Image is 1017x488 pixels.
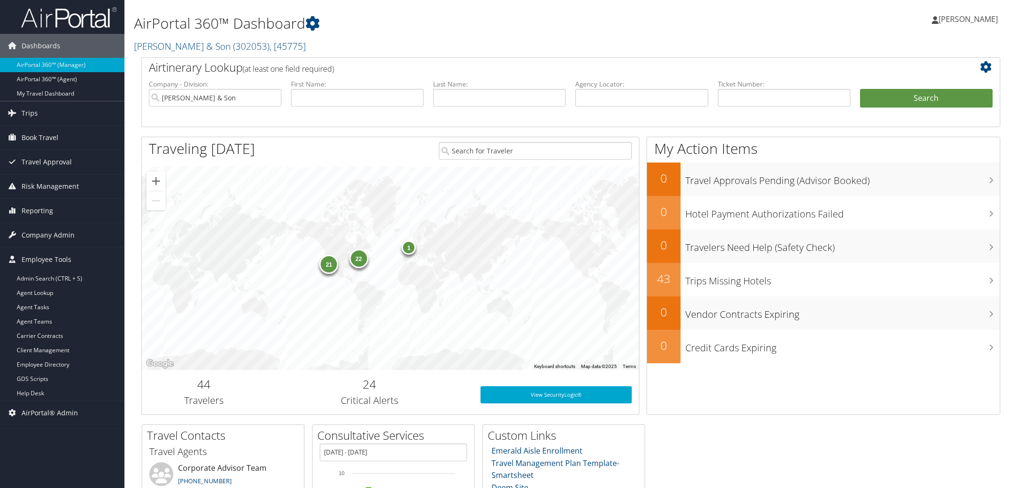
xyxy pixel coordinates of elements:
[22,174,79,198] span: Risk Management
[146,191,166,210] button: Zoom out
[22,34,60,58] span: Dashboards
[149,59,921,76] h2: Airtinerary Lookup
[178,477,232,485] a: [PHONE_NUMBER]
[647,330,1000,363] a: 0Credit Cards Expiring
[685,303,1000,321] h3: Vendor Contracts Expiring
[349,249,369,268] div: 22
[149,79,281,89] label: Company - Division:
[939,14,998,24] span: [PERSON_NAME]
[269,40,306,53] span: , [ 45775 ]
[647,304,681,320] h2: 0
[647,337,681,354] h2: 0
[439,142,632,160] input: Search for Traveler
[22,126,58,150] span: Book Travel
[685,336,1000,355] h3: Credit Cards Expiring
[647,163,1000,196] a: 0Travel Approvals Pending (Advisor Booked)
[647,237,681,253] h2: 0
[685,236,1000,254] h3: Travelers Need Help (Safety Check)
[647,263,1000,296] a: 43Trips Missing Hotels
[273,376,466,392] h2: 24
[647,196,1000,229] a: 0Hotel Payment Authorizations Failed
[144,358,176,370] a: Open this area in Google Maps (opens a new window)
[647,204,681,220] h2: 0
[488,427,645,444] h2: Custom Links
[860,89,993,108] button: Search
[647,229,1000,263] a: 0Travelers Need Help (Safety Check)
[149,139,255,159] h1: Traveling [DATE]
[534,363,575,370] button: Keyboard shortcuts
[492,458,619,481] a: Travel Management Plan Template- Smartsheet
[273,394,466,407] h3: Critical Alerts
[291,79,424,89] label: First Name:
[647,170,681,186] h2: 0
[243,64,334,74] span: (at least one field required)
[134,40,306,53] a: [PERSON_NAME] & Son
[149,376,259,392] h2: 44
[685,203,1000,221] h3: Hotel Payment Authorizations Failed
[22,101,38,125] span: Trips
[317,427,474,444] h2: Consultative Services
[623,364,636,369] a: Terms (opens in new tab)
[22,401,78,425] span: AirPortal® Admin
[146,172,166,191] button: Zoom in
[647,139,1000,159] h1: My Action Items
[647,296,1000,330] a: 0Vendor Contracts Expiring
[21,6,117,29] img: airportal-logo.png
[149,445,297,458] h3: Travel Agents
[339,470,345,476] tspan: 10
[932,5,1007,33] a: [PERSON_NAME]
[22,248,71,271] span: Employee Tools
[718,79,850,89] label: Ticket Number:
[320,255,339,274] div: 21
[233,40,269,53] span: ( 302053 )
[647,271,681,287] h2: 43
[481,386,632,403] a: View SecurityLogic®
[144,358,176,370] img: Google
[581,364,617,369] span: Map data ©2025
[492,445,582,456] a: Emerald Aisle Enrollment
[147,427,304,444] h2: Travel Contacts
[22,150,72,174] span: Travel Approval
[433,79,566,89] label: Last Name:
[685,169,1000,187] h3: Travel Approvals Pending (Advisor Booked)
[134,13,716,33] h1: AirPortal 360™ Dashboard
[402,240,416,255] div: 1
[149,394,259,407] h3: Travelers
[22,199,53,223] span: Reporting
[685,270,1000,288] h3: Trips Missing Hotels
[575,79,708,89] label: Agency Locator:
[22,223,75,247] span: Company Admin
